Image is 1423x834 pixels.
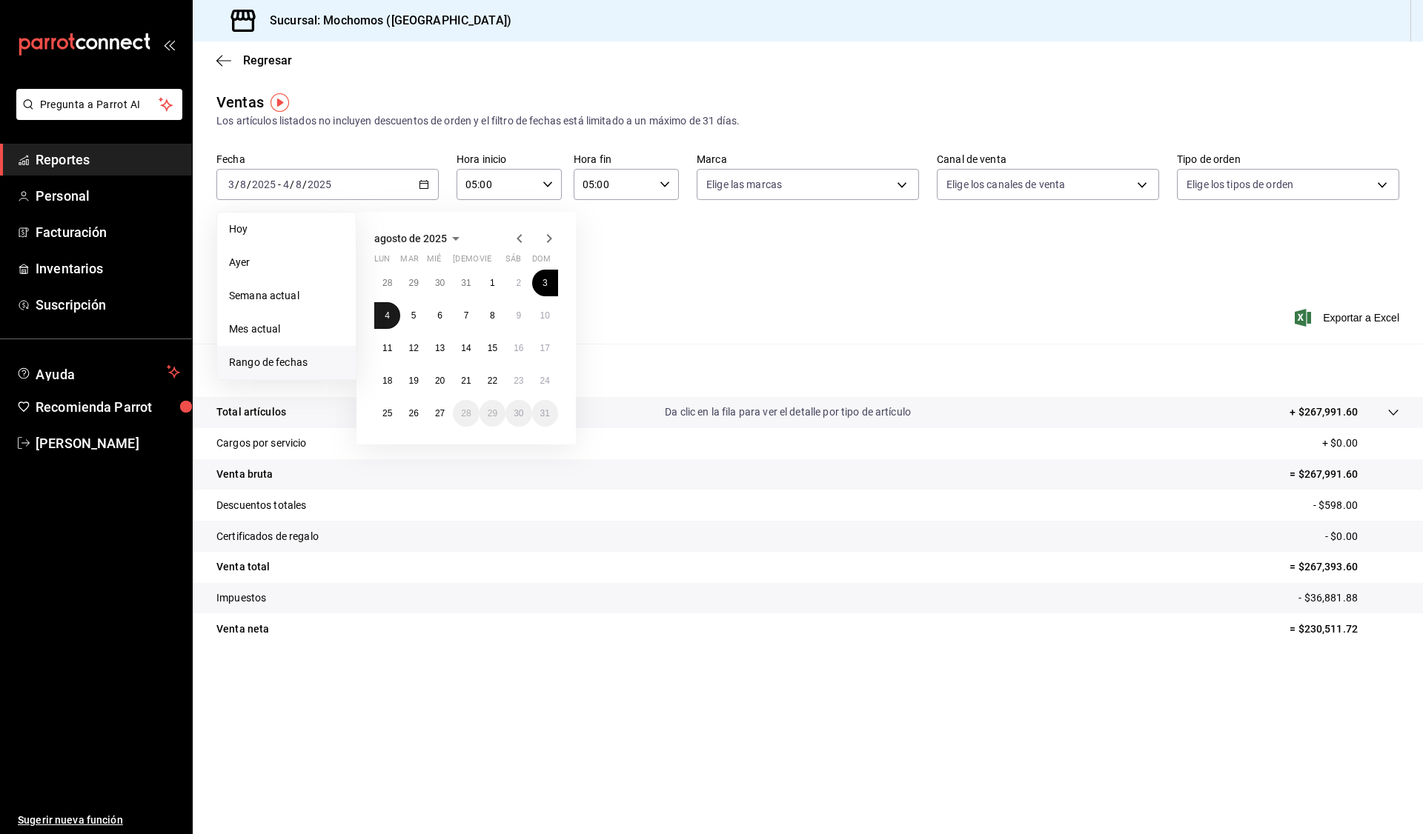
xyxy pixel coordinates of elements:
button: Pregunta a Parrot AI [16,89,182,120]
span: Personal [36,186,180,206]
label: Hora fin [574,154,679,164]
input: -- [228,179,235,190]
button: 3 de agosto de 2025 [532,270,558,296]
p: Resumen [216,361,1399,379]
abbr: 5 de agosto de 2025 [411,310,417,321]
span: Elige los tipos de orden [1187,177,1293,192]
abbr: 27 de agosto de 2025 [435,408,445,418]
button: 29 de julio de 2025 [400,270,426,296]
abbr: 30 de julio de 2025 [435,278,445,288]
abbr: 10 de agosto de 2025 [540,310,550,321]
abbr: 17 de agosto de 2025 [540,343,550,353]
span: Sugerir nueva función [18,813,180,828]
abbr: 28 de agosto de 2025 [461,408,471,418]
input: ---- [307,179,332,190]
p: + $0.00 [1322,436,1399,451]
p: - $0.00 [1325,529,1399,544]
abbr: 11 de agosto de 2025 [382,343,392,353]
button: 19 de agosto de 2025 [400,367,426,394]
button: 1 de agosto de 2025 [480,270,505,296]
button: 11 de agosto de 2025 [374,335,400,361]
span: Hoy [229,221,344,237]
button: 24 de agosto de 2025 [532,367,558,394]
abbr: 23 de agosto de 2025 [514,376,523,386]
button: 28 de julio de 2025 [374,270,400,296]
button: 6 de agosto de 2025 [427,302,453,329]
button: 14 de agosto de 2025 [453,335,479,361]
abbr: 31 de agosto de 2025 [540,408,550,418]
abbr: 3 de agosto de 2025 [543,278,548,288]
p: = $267,393.60 [1290,559,1399,575]
span: Semana actual [229,288,344,304]
span: - [278,179,281,190]
abbr: 8 de agosto de 2025 [490,310,495,321]
input: -- [282,179,290,190]
button: 28 de agosto de 2025 [453,400,479,427]
button: 29 de agosto de 2025 [480,400,505,427]
abbr: domingo [532,254,551,270]
span: Elige las marcas [706,177,782,192]
span: Mes actual [229,321,344,337]
abbr: 22 de agosto de 2025 [488,376,497,386]
button: 30 de julio de 2025 [427,270,453,296]
abbr: lunes [374,254,390,270]
p: Venta total [216,559,270,575]
label: Tipo de orden [1177,154,1399,164]
abbr: 29 de agosto de 2025 [488,408,497,418]
span: agosto de 2025 [374,233,447,244]
button: 15 de agosto de 2025 [480,335,505,361]
input: -- [295,179,302,190]
p: Cargos por servicio [216,436,307,451]
abbr: 18 de agosto de 2025 [382,376,392,386]
span: / [290,179,294,190]
button: 30 de agosto de 2025 [505,400,531,427]
p: Certificados de regalo [216,529,319,544]
abbr: 1 de agosto de 2025 [490,278,495,288]
abbr: 12 de agosto de 2025 [408,343,418,353]
button: 10 de agosto de 2025 [532,302,558,329]
div: Ventas [216,91,264,113]
abbr: 2 de agosto de 2025 [516,278,521,288]
span: Inventarios [36,258,180,278]
abbr: viernes [480,254,491,270]
button: 31 de julio de 2025 [453,270,479,296]
p: Venta neta [216,621,269,637]
abbr: 21 de agosto de 2025 [461,376,471,386]
p: Descuentos totales [216,498,306,513]
button: 17 de agosto de 2025 [532,335,558,361]
button: Tooltip marker [271,93,289,112]
abbr: 28 de julio de 2025 [382,278,392,288]
abbr: sábado [505,254,521,270]
abbr: 16 de agosto de 2025 [514,343,523,353]
button: 23 de agosto de 2025 [505,367,531,394]
span: Regresar [243,53,292,67]
abbr: 30 de agosto de 2025 [514,408,523,418]
abbr: 19 de agosto de 2025 [408,376,418,386]
p: = $230,511.72 [1290,621,1399,637]
button: 20 de agosto de 2025 [427,367,453,394]
p: + $267,991.60 [1290,404,1358,420]
a: Pregunta a Parrot AI [10,107,182,123]
abbr: jueves [453,254,540,270]
span: [PERSON_NAME] [36,433,180,453]
div: Los artículos listados no incluyen descuentos de orden y el filtro de fechas está limitado a un m... [216,113,1399,129]
h3: Sucursal: Mochomos ([GEOGRAPHIC_DATA]) [258,12,511,30]
button: 4 de agosto de 2025 [374,302,400,329]
span: Elige los canales de venta [946,177,1065,192]
button: 25 de agosto de 2025 [374,400,400,427]
abbr: 29 de julio de 2025 [408,278,418,288]
span: / [247,179,251,190]
button: open_drawer_menu [163,39,175,50]
p: = $267,991.60 [1290,467,1399,482]
p: - $36,881.88 [1298,590,1399,606]
span: / [235,179,239,190]
button: 31 de agosto de 2025 [532,400,558,427]
span: Ayuda [36,363,161,381]
label: Marca [697,154,919,164]
button: Regresar [216,53,292,67]
label: Fecha [216,154,439,164]
span: Pregunta a Parrot AI [40,97,159,113]
input: -- [239,179,247,190]
p: Total artículos [216,404,286,420]
label: Hora inicio [457,154,562,164]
